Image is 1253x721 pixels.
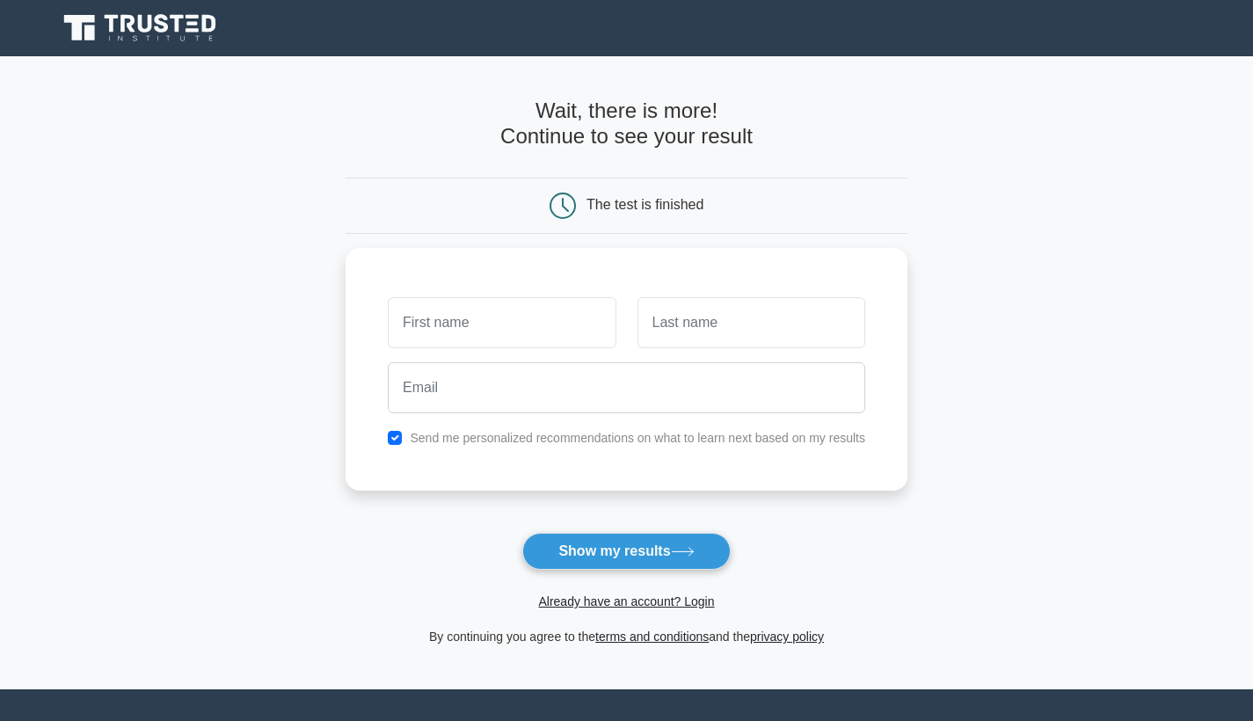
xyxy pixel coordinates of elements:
a: privacy policy [750,630,824,644]
a: Already have an account? Login [538,594,714,608]
input: First name [388,297,616,348]
input: Last name [637,297,865,348]
h4: Wait, there is more! Continue to see your result [346,98,907,149]
button: Show my results [522,533,730,570]
label: Send me personalized recommendations on what to learn next based on my results [410,431,865,445]
div: The test is finished [586,197,703,212]
a: terms and conditions [595,630,709,644]
div: By continuing you agree to the and the [335,626,918,647]
input: Email [388,362,865,413]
